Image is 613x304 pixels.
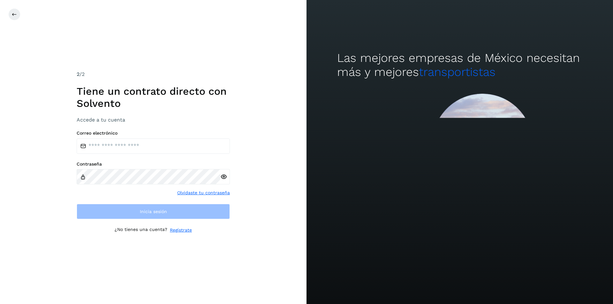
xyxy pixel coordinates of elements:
span: transportistas [419,65,496,79]
span: Inicia sesión [140,209,167,214]
label: Correo electrónico [77,130,230,136]
label: Contraseña [77,161,230,167]
h3: Accede a tu cuenta [77,117,230,123]
a: Regístrate [170,227,192,234]
h1: Tiene un contrato directo con Solvento [77,85,230,110]
button: Inicia sesión [77,204,230,219]
span: 2 [77,71,79,77]
div: /2 [77,70,230,78]
p: ¿No tienes una cuenta? [115,227,167,234]
a: Olvidaste tu contraseña [177,189,230,196]
h2: Las mejores empresas de México necesitan más y mejores [337,51,582,79]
